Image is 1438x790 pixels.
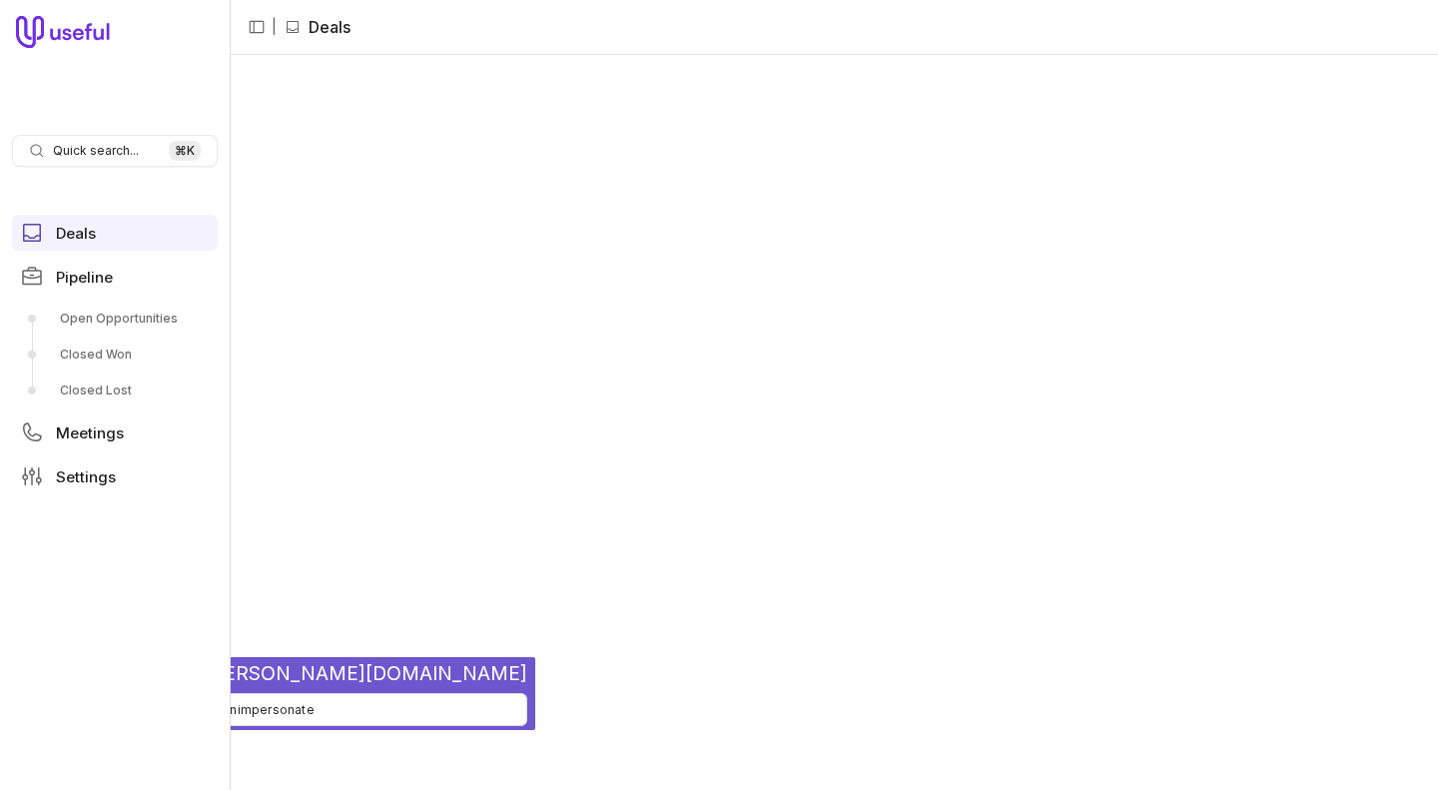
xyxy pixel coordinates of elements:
[12,458,218,494] a: Settings
[53,143,139,159] span: Quick search...
[8,693,527,726] button: Unimpersonate
[12,375,218,406] a: Closed Lost
[12,339,218,371] a: Closed Won
[272,15,277,39] span: |
[56,226,96,241] span: Deals
[242,12,272,42] button: Collapse sidebar
[169,141,201,161] kbd: ⌘ K
[56,425,124,440] span: Meetings
[56,469,116,484] span: Settings
[12,414,218,450] a: Meetings
[12,215,218,251] a: Deals
[12,259,218,295] a: Pipeline
[56,270,113,285] span: Pipeline
[12,303,218,406] div: Pipeline submenu
[12,303,218,335] a: Open Opportunities
[285,15,351,39] li: Deals
[8,661,527,685] span: 🥸 [EMAIL_ADDRESS][PERSON_NAME][DOMAIN_NAME]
